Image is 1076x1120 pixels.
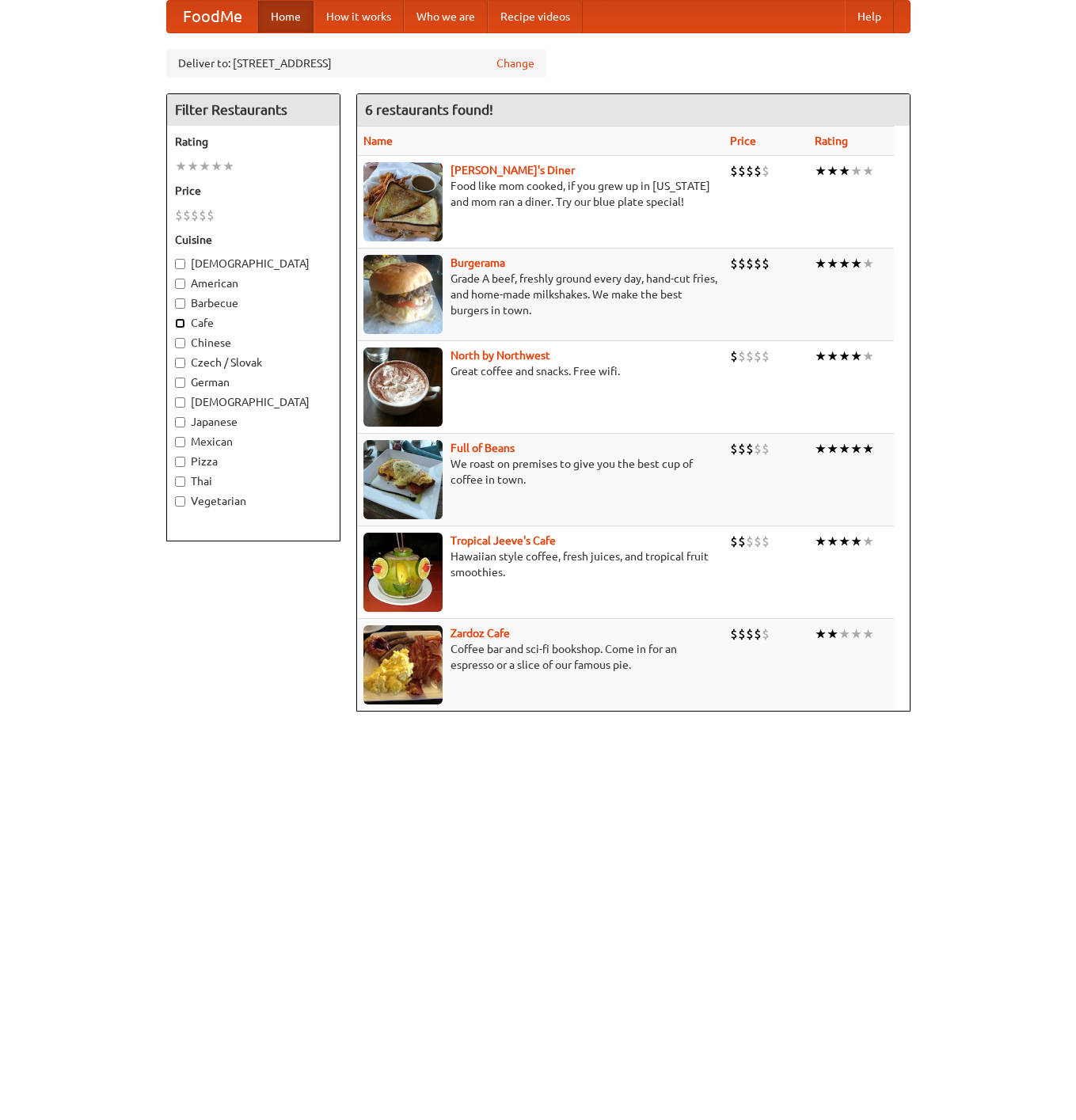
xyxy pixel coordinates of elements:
[183,207,191,224] li: $
[451,534,556,547] a: Tropical Jeeve's Cafe
[827,533,838,550] li: ★
[175,295,332,311] label: Barbecue
[754,625,762,643] li: $
[850,440,862,457] li: ★
[762,255,770,272] li: $
[175,417,185,427] input: Japanese
[363,363,717,379] p: Great coffee and snacks. Free wifi.
[815,533,827,550] li: ★
[827,162,838,180] li: ★
[175,378,185,388] input: German
[762,347,770,365] li: $
[850,625,862,643] li: ★
[199,207,207,224] li: $
[815,255,827,272] li: ★
[363,162,443,241] img: sallys.jpg
[222,158,234,175] li: ★
[166,49,546,78] div: Deliver to: [STREET_ADDRESS]
[175,394,332,410] label: [DEMOGRAPHIC_DATA]
[738,533,746,550] li: $
[175,158,187,175] li: ★
[488,1,583,32] a: Recipe videos
[496,55,534,71] a: Change
[187,158,199,175] li: ★
[746,440,754,457] li: $
[730,533,738,550] li: $
[175,355,332,370] label: Czech / Slovak
[175,358,185,368] input: Czech / Slovak
[451,164,575,177] a: [PERSON_NAME]'s Diner
[862,347,874,365] li: ★
[862,162,874,180] li: ★
[175,414,332,430] label: Japanese
[815,440,827,457] li: ★
[762,625,770,643] li: $
[175,318,185,328] input: Cafe
[815,347,827,365] li: ★
[827,255,838,272] li: ★
[838,625,850,643] li: ★
[451,256,505,269] a: Burgerama
[850,255,862,272] li: ★
[730,255,738,272] li: $
[838,440,850,457] li: ★
[175,493,332,509] label: Vegetarian
[175,374,332,390] label: German
[827,625,838,643] li: ★
[838,162,850,180] li: ★
[175,232,332,248] h5: Cuisine
[746,347,754,365] li: $
[815,135,848,147] a: Rating
[815,625,827,643] li: ★
[175,275,332,291] label: American
[850,533,862,550] li: ★
[827,347,838,365] li: ★
[175,457,185,467] input: Pizza
[451,442,515,454] a: Full of Beans
[175,473,332,489] label: Thai
[730,135,756,147] a: Price
[363,255,443,334] img: burgerama.jpg
[862,533,874,550] li: ★
[211,158,222,175] li: ★
[363,641,717,673] p: Coffee bar and sci-fi bookshop. Come in for an espresso or a slice of our famous pie.
[175,437,185,447] input: Mexican
[175,298,185,309] input: Barbecue
[738,625,746,643] li: $
[175,335,332,351] label: Chinese
[730,347,738,365] li: $
[850,162,862,180] li: ★
[862,625,874,643] li: ★
[167,1,258,32] a: FoodMe
[738,162,746,180] li: $
[754,162,762,180] li: $
[175,338,185,348] input: Chinese
[363,347,443,427] img: north.jpg
[746,533,754,550] li: $
[746,625,754,643] li: $
[730,162,738,180] li: $
[746,162,754,180] li: $
[363,271,717,318] p: Grade A beef, freshly ground every day, hand-cut fries, and home-made milkshakes. We make the bes...
[862,440,874,457] li: ★
[815,162,827,180] li: ★
[746,255,754,272] li: $
[730,440,738,457] li: $
[762,440,770,457] li: $
[762,162,770,180] li: $
[404,1,488,32] a: Who we are
[175,476,185,487] input: Thai
[175,496,185,507] input: Vegetarian
[175,134,332,150] h5: Rating
[175,256,332,271] label: [DEMOGRAPHIC_DATA]
[175,183,332,199] h5: Price
[451,349,550,362] a: North by Northwest
[363,178,717,210] p: Food like mom cooked, if you grew up in [US_STATE] and mom ran a diner. Try our blue plate special!
[754,440,762,457] li: $
[754,255,762,272] li: $
[191,207,199,224] li: $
